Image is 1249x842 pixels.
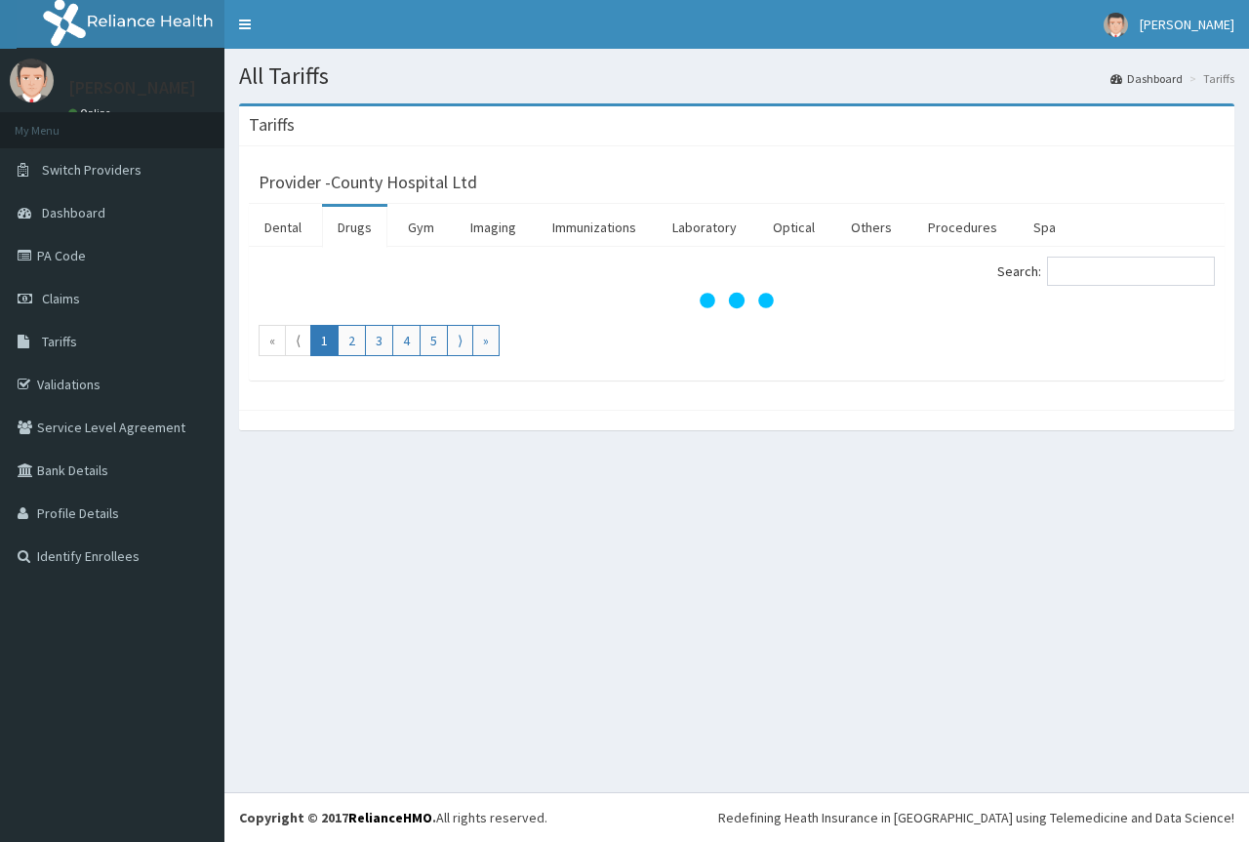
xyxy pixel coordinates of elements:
[1018,207,1071,248] a: Spa
[1047,257,1215,286] input: Search:
[365,325,393,356] a: Go to page number 3
[912,207,1013,248] a: Procedures
[338,325,366,356] a: Go to page number 2
[259,174,477,191] h3: Provider - County Hospital Ltd
[472,325,500,356] a: Go to last page
[68,79,196,97] p: [PERSON_NAME]
[285,325,311,356] a: Go to previous page
[455,207,532,248] a: Imaging
[537,207,652,248] a: Immunizations
[68,106,115,120] a: Online
[698,261,776,340] svg: audio-loading
[322,207,387,248] a: Drugs
[1110,70,1183,87] a: Dashboard
[392,325,421,356] a: Go to page number 4
[259,325,286,356] a: Go to first page
[1140,16,1234,33] span: [PERSON_NAME]
[42,204,105,221] span: Dashboard
[835,207,907,248] a: Others
[348,809,432,826] a: RelianceHMO
[997,257,1215,286] label: Search:
[392,207,450,248] a: Gym
[239,63,1234,89] h1: All Tariffs
[310,325,339,356] a: Go to page number 1
[1104,13,1128,37] img: User Image
[10,59,54,102] img: User Image
[42,161,141,179] span: Switch Providers
[249,207,317,248] a: Dental
[657,207,752,248] a: Laboratory
[239,809,436,826] strong: Copyright © 2017 .
[447,325,473,356] a: Go to next page
[42,290,80,307] span: Claims
[718,808,1234,827] div: Redefining Heath Insurance in [GEOGRAPHIC_DATA] using Telemedicine and Data Science!
[1185,70,1234,87] li: Tariffs
[42,333,77,350] span: Tariffs
[224,792,1249,842] footer: All rights reserved.
[249,116,295,134] h3: Tariffs
[420,325,448,356] a: Go to page number 5
[757,207,830,248] a: Optical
